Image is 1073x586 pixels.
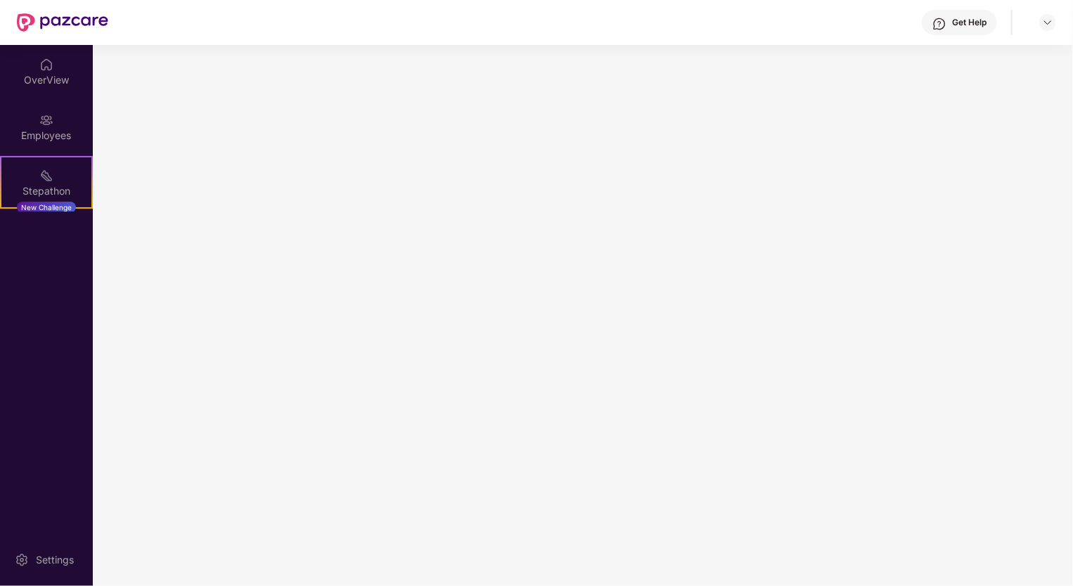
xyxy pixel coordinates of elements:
[15,553,29,567] img: svg+xml;base64,PHN2ZyBpZD0iU2V0dGluZy0yMHgyMCIgeG1sbnM9Imh0dHA6Ly93d3cudzMub3JnLzIwMDAvc3ZnIiB3aW...
[39,58,53,72] img: svg+xml;base64,PHN2ZyBpZD0iSG9tZSIgeG1sbnM9Imh0dHA6Ly93d3cudzMub3JnLzIwMDAvc3ZnIiB3aWR0aD0iMjAiIG...
[39,113,53,127] img: svg+xml;base64,PHN2ZyBpZD0iRW1wbG95ZWVzIiB4bWxucz0iaHR0cDovL3d3dy53My5vcmcvMjAwMC9zdmciIHdpZHRoPS...
[17,13,108,32] img: New Pazcare Logo
[17,202,76,213] div: New Challenge
[932,17,946,31] img: svg+xml;base64,PHN2ZyBpZD0iSGVscC0zMngzMiIgeG1sbnM9Imh0dHA6Ly93d3cudzMub3JnLzIwMDAvc3ZnIiB3aWR0aD...
[39,169,53,183] img: svg+xml;base64,PHN2ZyB4bWxucz0iaHR0cDovL3d3dy53My5vcmcvMjAwMC9zdmciIHdpZHRoPSIyMSIgaGVpZ2h0PSIyMC...
[952,17,987,28] div: Get Help
[1,184,91,198] div: Stepathon
[1042,17,1053,28] img: svg+xml;base64,PHN2ZyBpZD0iRHJvcGRvd24tMzJ4MzIiIHhtbG5zPSJodHRwOi8vd3d3LnczLm9yZy8yMDAwL3N2ZyIgd2...
[32,553,78,567] div: Settings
